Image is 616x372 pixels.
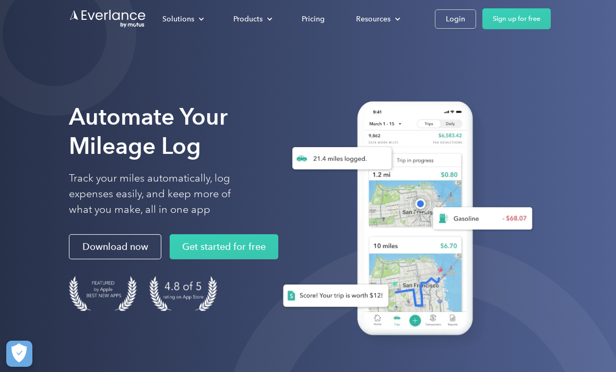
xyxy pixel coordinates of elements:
img: 4.9 out of 5 stars on the app store [149,276,217,311]
a: Download now [69,234,161,259]
a: Sign up for free [482,8,551,29]
a: Get started for free [170,234,278,259]
button: Cookies Settings [6,341,32,367]
div: Solutions [152,10,212,28]
div: Products [233,13,263,26]
img: Everlance, mileage tracker app, expense tracking app [266,91,541,351]
strong: Automate Your Mileage Log [69,103,228,160]
a: Go to homepage [69,9,147,29]
div: Resources [346,10,409,28]
div: Resources [356,13,390,26]
a: Pricing [291,10,335,28]
div: Products [223,10,281,28]
a: Login [435,9,476,29]
div: Pricing [302,13,325,26]
div: Solutions [162,13,194,26]
div: Login [446,13,465,26]
img: Badge for Featured by Apple Best New Apps [69,276,137,311]
p: Track your miles automatically, log expenses easily, and keep more of what you make, all in one app [69,171,243,218]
